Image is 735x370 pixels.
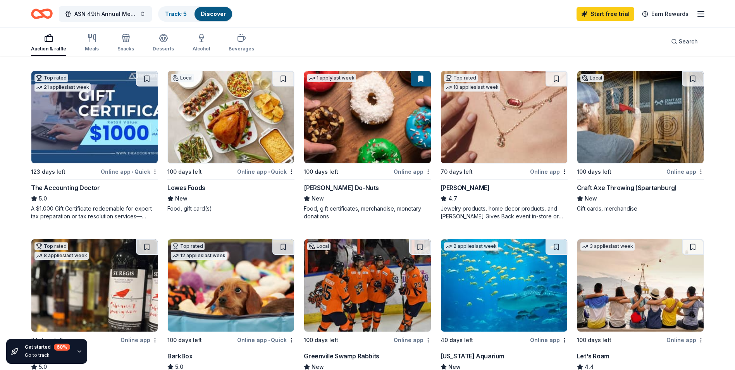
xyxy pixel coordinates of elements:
div: Greenville Swamp Rabbits [304,351,379,361]
div: A $1,000 Gift Certificate redeemable for expert tax preparation or tax resolution services—recipi... [31,205,158,220]
div: Online app [394,167,431,176]
div: Top rated [34,74,68,82]
div: Go to track [25,352,70,358]
button: Alcohol [193,30,210,56]
div: Top rated [34,242,68,250]
div: Meals [85,46,99,52]
div: 8 applies last week [34,252,89,260]
div: 123 days left [31,167,65,176]
div: Craft Axe Throwing (Spartanburg) [577,183,677,192]
div: Top rated [171,242,205,250]
button: ASN 49th Annual Meeting [59,6,152,22]
div: 21 applies last week [34,83,91,92]
img: Image for Total Wine [31,239,158,332]
button: Auction & raffle [31,30,66,56]
div: Alcohol [193,46,210,52]
div: 60 % [54,344,70,351]
span: ASN 49th Annual Meeting [74,9,136,19]
div: 100 days left [304,167,338,176]
a: Earn Rewards [637,7,693,21]
div: [US_STATE] Aquarium [441,351,504,361]
div: Online app [530,167,568,176]
span: 4.7 [448,194,457,203]
img: Image for BarkBox [168,239,294,332]
div: Auction & raffle [31,46,66,52]
div: [PERSON_NAME] Do-Nuts [304,183,379,192]
span: New [175,194,188,203]
button: Meals [85,30,99,56]
div: 10 applies last week [444,83,500,92]
span: 5.0 [39,194,47,203]
div: Online app [666,335,704,345]
div: 1 apply last week [307,74,356,82]
a: Image for Shipley Do-Nuts1 applylast week100 days leftOnline app[PERSON_NAME] Do-NutsNewFood, gif... [304,71,431,220]
a: Image for The Accounting DoctorTop rated21 applieslast week123 days leftOnline app•QuickThe Accou... [31,71,158,220]
button: Track· 5Discover [158,6,233,22]
img: Image for The Accounting Doctor [31,71,158,163]
span: New [585,194,597,203]
div: 100 days left [577,167,611,176]
img: Image for Kendra Scott [441,71,567,163]
a: Discover [201,10,226,17]
span: New [312,194,324,203]
span: Search [679,37,698,46]
div: 100 days left [167,335,202,345]
a: Track· 5 [165,10,187,17]
div: [PERSON_NAME] [441,183,490,192]
div: Beverages [229,46,254,52]
div: Online app [120,335,158,345]
div: BarkBox [167,351,192,361]
div: Online app [530,335,568,345]
button: Search [665,34,704,49]
img: Image for Craft Axe Throwing (Spartanburg) [577,71,704,163]
div: Food, gift card(s) [167,205,294,213]
a: Image for Lowes FoodsLocal100 days leftOnline app•QuickLowes FoodsNewFood, gift card(s) [167,71,294,213]
div: Online app Quick [237,335,294,345]
img: Image for Georgia Aquarium [441,239,567,332]
div: Local [171,74,194,82]
button: Desserts [153,30,174,56]
div: Online app [666,167,704,176]
div: Online app Quick [237,167,294,176]
span: • [132,169,133,175]
span: • [268,169,270,175]
img: Image for Lowes Foods [168,71,294,163]
img: Image for Greenville Swamp Rabbits [304,239,430,332]
div: 3 applies last week [580,242,635,251]
button: Beverages [229,30,254,56]
div: 40 days left [441,335,473,345]
div: Online app Quick [101,167,158,176]
div: Snacks [117,46,134,52]
div: Gift cards, merchandise [577,205,704,213]
img: Image for Let's Roam [577,239,704,332]
div: 2 applies last week [444,242,498,251]
div: Lowes Foods [167,183,205,192]
div: 12 applies last week [171,252,227,260]
div: 70 days left [441,167,473,176]
div: 100 days left [577,335,611,345]
div: Local [307,242,330,250]
div: The Accounting Doctor [31,183,100,192]
a: Start free trial [577,7,634,21]
img: Image for Shipley Do-Nuts [304,71,430,163]
div: Food, gift certificates, merchandise, monetary donations [304,205,431,220]
div: 100 days left [167,167,202,176]
div: Get started [25,344,70,351]
button: Snacks [117,30,134,56]
span: • [268,337,270,343]
div: Top rated [444,74,478,82]
a: Home [31,5,53,23]
div: Local [580,74,604,82]
div: Online app [394,335,431,345]
a: Image for Kendra ScottTop rated10 applieslast week70 days leftOnline app[PERSON_NAME]4.7Jewelry p... [441,71,568,220]
div: Desserts [153,46,174,52]
div: 100 days left [304,335,338,345]
a: Image for Craft Axe Throwing (Spartanburg)Local100 days leftOnline appCraft Axe Throwing (Spartan... [577,71,704,213]
div: Let's Roam [577,351,609,361]
div: Jewelry products, home decor products, and [PERSON_NAME] Gives Back event in-store or online (or ... [441,205,568,220]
